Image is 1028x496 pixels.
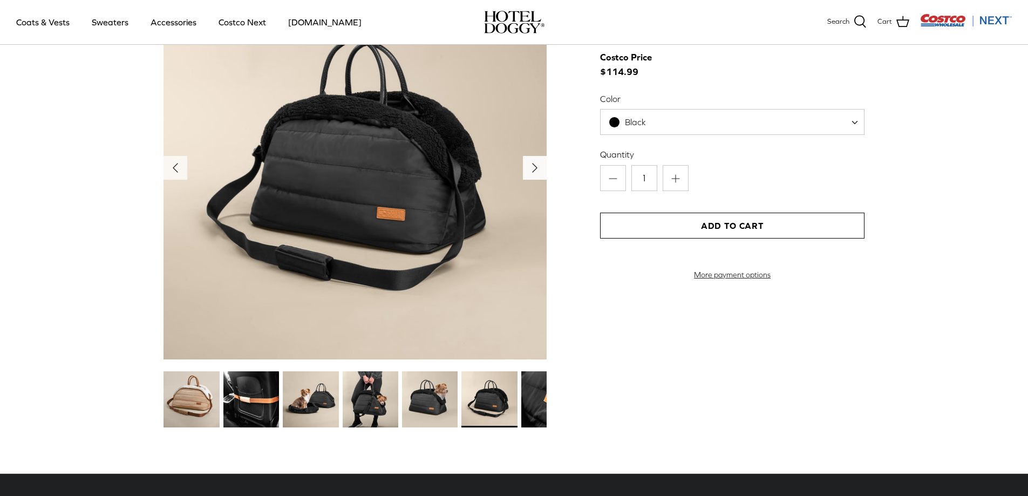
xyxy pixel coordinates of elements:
label: Color [600,93,864,105]
span: Black [625,117,646,127]
span: Black [600,109,864,135]
button: Add to Cart [600,213,864,239]
a: Costco Next [209,4,276,40]
a: Coats & Vests [6,4,79,40]
span: $114.99 [600,50,663,79]
span: Black [601,117,668,128]
span: Search [827,16,849,28]
label: Quantity [600,148,864,160]
a: [DOMAIN_NAME] [278,4,371,40]
button: Next [523,156,547,180]
a: Search [827,15,867,29]
a: More payment options [600,270,864,280]
input: Quantity [631,165,657,191]
a: Cart [877,15,909,29]
a: Accessories [141,4,206,40]
a: Visit Costco Next [920,21,1012,29]
button: Previous [164,156,187,180]
span: Cart [877,16,892,28]
a: hoteldoggy.com hoteldoggycom [484,11,544,33]
a: Sweaters [82,4,138,40]
div: Costco Price [600,50,652,65]
img: Costco Next [920,13,1012,27]
img: hoteldoggycom [484,11,544,33]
